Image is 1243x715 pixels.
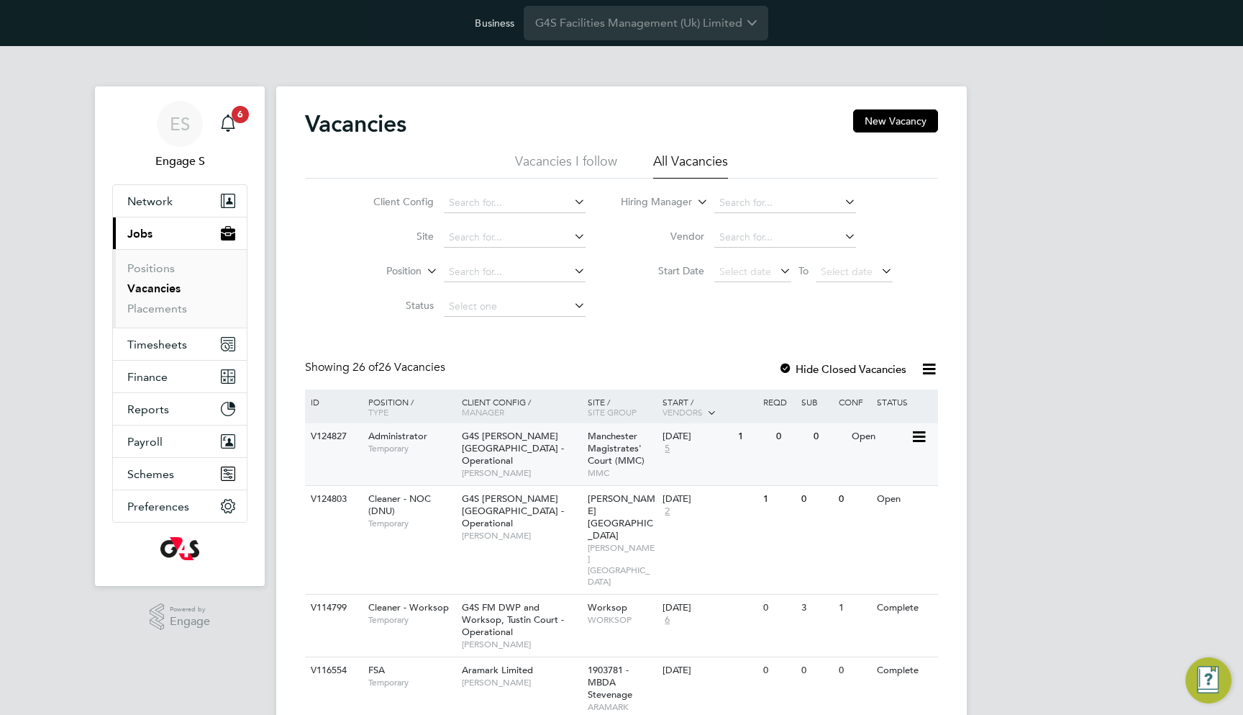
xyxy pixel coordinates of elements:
span: [PERSON_NAME] [462,677,580,688]
span: [PERSON_NAME] [462,639,580,650]
div: Reqd [760,390,797,414]
label: Site [351,230,434,243]
div: V124827 [307,423,358,450]
label: Position [339,264,422,279]
span: Administrator [368,430,427,442]
span: Temporary [368,443,455,454]
a: Powered byEngage [150,603,211,631]
span: Engage [170,616,210,628]
button: Reports [113,393,247,425]
div: 0 [773,423,810,450]
a: ESEngage S [112,101,247,170]
span: Cleaner - Worksop [368,601,449,613]
div: Conf [835,390,873,414]
div: 1 [835,595,873,621]
div: 0 [810,423,847,450]
nav: Main navigation [95,86,265,586]
li: All Vacancies [653,153,728,179]
div: Status [873,390,936,414]
span: Schemes [127,467,174,481]
label: Vendor [621,230,704,243]
a: Positions [127,261,175,275]
span: Worksop [588,601,627,613]
span: ES [170,114,190,133]
span: 5 [663,443,672,455]
a: 6 [214,101,242,147]
li: Vacancies I follow [515,153,617,179]
span: Engage S [112,153,247,170]
label: Hiring Manager [609,195,692,210]
div: Showing [305,360,448,375]
span: Network [127,194,173,208]
span: 26 of [352,360,378,374]
span: G4S FM DWP and Worksop, Tustin Court - Operational [462,601,564,638]
span: Manchester Magistrates' Court (MMC) [588,430,645,467]
input: Search for... [444,262,586,282]
span: MMC [588,467,656,479]
span: Cleaner - NOC (DNU) [368,493,431,517]
span: Temporary [368,677,455,688]
button: Payroll [113,426,247,457]
div: Open [848,423,911,450]
div: Client Config / [458,390,584,424]
img: g4s-logo-retina.png [160,537,199,560]
input: Search for... [714,228,856,248]
span: Reports [127,403,169,416]
span: Select date [719,265,771,278]
span: [PERSON_NAME][GEOGRAPHIC_DATA] [588,493,655,541]
span: 1903781 - MBDA Stevenage [588,664,632,701]
span: Timesheets [127,338,187,351]
span: 26 Vacancies [352,360,445,374]
span: Site Group [588,406,637,418]
h2: Vacancies [305,109,406,138]
span: Type [368,406,388,418]
div: [DATE] [663,602,756,614]
span: Finance [127,370,168,384]
div: 0 [760,595,797,621]
div: 0 [798,486,835,513]
button: Schemes [113,458,247,490]
span: [PERSON_NAME][GEOGRAPHIC_DATA] [588,542,656,587]
span: [PERSON_NAME] [462,467,580,479]
span: Temporary [368,518,455,529]
div: Open [873,486,936,513]
input: Select one [444,297,586,317]
label: Hide Closed Vacancies [778,362,906,376]
div: 0 [835,657,873,684]
span: G4S [PERSON_NAME][GEOGRAPHIC_DATA] - Operational [462,493,564,529]
div: Complete [873,595,936,621]
a: Placements [127,302,187,315]
div: ID [307,390,358,414]
a: Vacancies [127,282,181,295]
input: Search for... [444,228,586,248]
label: Start Date [621,264,704,277]
div: V116554 [307,657,358,684]
span: Manager [462,406,504,418]
button: Network [113,185,247,217]
button: Engage Resource Center [1185,657,1231,703]
div: V124803 [307,486,358,513]
div: Complete [873,657,936,684]
button: Jobs [113,217,247,249]
span: Payroll [127,435,163,449]
span: Jobs [127,227,152,240]
div: [DATE] [663,431,731,443]
div: 0 [798,657,835,684]
div: Position / [358,390,458,424]
button: Finance [113,361,247,392]
span: Vendors [663,406,703,418]
span: 6 [663,614,672,626]
span: To [794,261,813,280]
div: V114799 [307,595,358,621]
input: Search for... [444,193,586,213]
a: Go to home page [112,537,247,560]
label: Client Config [351,195,434,208]
div: [DATE] [663,665,756,677]
span: WORKSOP [588,614,656,626]
label: Business [475,17,514,30]
span: Aramark Limited [462,664,533,676]
div: Start / [659,390,760,426]
div: [DATE] [663,493,756,505]
input: Search for... [714,193,856,213]
span: G4S [PERSON_NAME][GEOGRAPHIC_DATA] - Operational [462,430,564,467]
